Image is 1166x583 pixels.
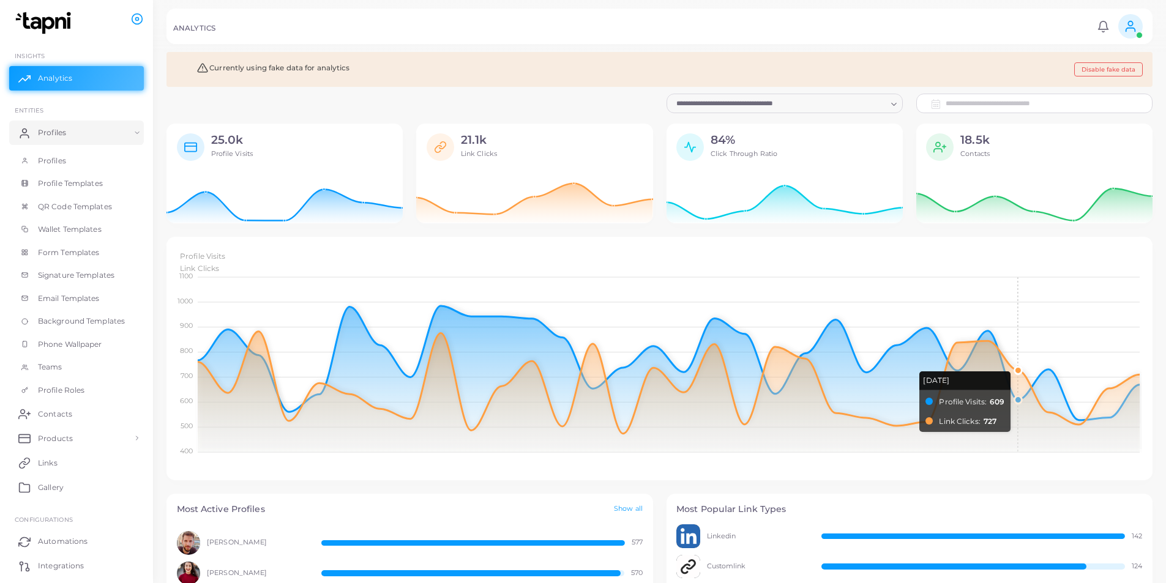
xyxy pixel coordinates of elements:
a: Signature Templates [9,264,144,287]
a: Gallery [9,475,144,499]
span: 577 [632,538,643,548]
img: avatar [676,555,700,579]
span: Link Clicks [461,149,497,158]
h2: 25.0k [211,133,253,147]
span: Profiles [38,127,66,138]
h5: ANALYTICS [173,24,215,32]
h2: 18.5k [960,133,990,147]
tspan: 800 [179,346,192,355]
a: Profiles [9,121,144,145]
tspan: 1100 [179,271,192,280]
h5: Currently using fake data for analytics [177,62,350,73]
a: Show all [614,504,643,514]
span: Products [38,433,73,444]
span: Profiles [38,155,66,166]
a: Wallet Templates [9,218,144,241]
span: Contacts [960,149,990,158]
a: Phone Wallpaper [9,333,144,356]
span: Phone Wallpaper [38,339,102,350]
span: Links [38,458,58,469]
span: [PERSON_NAME] [207,538,308,548]
a: QR Code Templates [9,195,144,218]
span: INSIGHTS [15,52,45,59]
span: Gallery [38,482,64,493]
span: Integrations [38,560,84,571]
tspan: 500 [180,421,192,429]
a: Integrations [9,554,144,578]
a: Contacts [9,401,144,426]
tspan: 600 [179,396,192,405]
a: Profile Roles [9,379,144,402]
span: Automations [38,536,88,547]
span: Profile Roles [38,385,84,396]
span: Analytics [38,73,72,84]
a: Form Templates [9,241,144,264]
a: Profile Templates [9,172,144,195]
tspan: 1000 [177,296,192,305]
span: Form Templates [38,247,100,258]
span: Wallet Templates [38,224,102,235]
a: Background Templates [9,310,144,333]
span: ENTITIES [15,106,43,114]
span: 142 [1132,532,1142,541]
input: Search for option [672,97,886,110]
a: Analytics [9,66,144,91]
a: Teams [9,355,144,379]
span: 570 [631,568,643,578]
span: Customlink [707,562,808,571]
span: Contacts [38,409,72,420]
span: Teams [38,362,62,373]
span: Link Clicks [180,264,219,273]
a: Email Templates [9,287,144,310]
span: Profile Visits [180,251,226,261]
h4: Most Active Profiles [177,504,265,514]
span: 124 [1132,562,1142,571]
a: Links [9,450,144,475]
h2: 84% [711,133,777,147]
h2: 21.1k [461,133,497,147]
span: Profile Visits [211,149,253,158]
span: Configurations [15,516,73,523]
h4: Most Popular Link Types [676,504,1143,514]
span: Click Through Ratio [711,149,777,158]
span: Profile Templates [38,178,103,189]
span: Email Templates [38,293,100,304]
img: avatar [177,531,201,555]
div: Search for option [667,94,903,113]
span: Signature Templates [38,270,114,281]
img: logo [11,12,79,34]
tspan: 700 [180,371,192,380]
span: Linkedin [707,532,808,541]
tspan: 900 [179,321,192,330]
a: Automations [9,529,144,554]
tspan: 400 [179,446,192,455]
img: avatar [676,524,700,548]
a: Profiles [9,149,144,173]
span: QR Code Templates [38,201,112,212]
span: [PERSON_NAME] [207,568,308,578]
a: Products [9,426,144,450]
span: Background Templates [38,316,125,327]
button: Disable fake data [1074,62,1143,76]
